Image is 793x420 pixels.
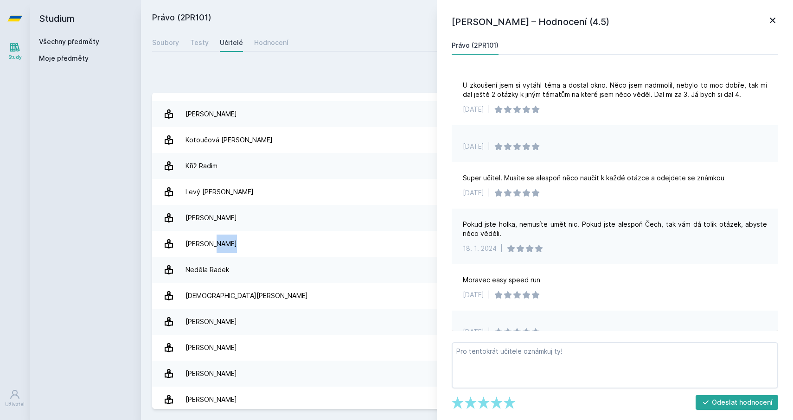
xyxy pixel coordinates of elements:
[152,231,782,257] a: [PERSON_NAME] 61 hodnocení 4.5
[152,309,782,335] a: [PERSON_NAME] 25 hodnocení 5.0
[152,361,782,387] a: [PERSON_NAME] 7 hodnocení 4.9
[488,290,490,299] div: |
[500,244,503,253] div: |
[152,101,782,127] a: [PERSON_NAME] 16 hodnocení 4.9
[696,395,779,410] button: Odeslat hodnocení
[39,54,89,63] span: Moje předměty
[254,38,288,47] div: Hodnocení
[152,38,179,47] div: Soubory
[152,205,782,231] a: [PERSON_NAME] 16 hodnocení 3.0
[185,105,237,123] div: [PERSON_NAME]
[488,142,490,151] div: |
[152,127,782,153] a: Kotoučová [PERSON_NAME] 12 hodnocení 4.1
[488,105,490,114] div: |
[152,179,782,205] a: Levý [PERSON_NAME] 11 hodnocení 4.9
[152,283,782,309] a: [DEMOGRAPHIC_DATA][PERSON_NAME] 2 hodnocení 3.0
[185,261,229,279] div: Neděla Radek
[39,38,99,45] a: Všechny předměty
[463,220,767,238] div: Pokud jste holka, nemusíte umět nic. Pokud jste alespoň Čech, tak vám dá tolik otázek, abyste něc...
[185,338,237,357] div: [PERSON_NAME]
[488,327,490,337] div: |
[152,335,782,361] a: [PERSON_NAME] 13 hodnocení 3.5
[185,209,237,227] div: [PERSON_NAME]
[463,105,484,114] div: [DATE]
[2,37,28,65] a: Study
[185,390,237,409] div: [PERSON_NAME]
[463,275,540,285] div: Moravec easy speed run
[185,286,308,305] div: [DEMOGRAPHIC_DATA][PERSON_NAME]
[463,244,497,253] div: 18. 1. 2024
[152,257,782,283] a: Neděla Radek 16 hodnocení 4.1
[185,157,217,175] div: Kříž Radim
[8,54,22,61] div: Study
[185,183,254,201] div: Levý [PERSON_NAME]
[190,33,209,52] a: Testy
[463,173,724,183] div: Super učitel. Musíte se alespoň něco naučit k každé otázce a odejdete se známkou
[185,131,273,149] div: Kotoučová [PERSON_NAME]
[463,290,484,299] div: [DATE]
[463,81,767,99] div: U zkoušení jsem si vytáhl téma a dostal okno. Něco jsem nadrmolil, nebylo to moc dobře, tak mi da...
[5,401,25,408] div: Uživatel
[254,33,288,52] a: Hodnocení
[463,188,484,197] div: [DATE]
[2,384,28,413] a: Uživatel
[152,33,179,52] a: Soubory
[152,387,782,413] a: [PERSON_NAME] 1 hodnocení 5.0
[463,327,484,337] div: [DATE]
[488,188,490,197] div: |
[185,235,237,253] div: [PERSON_NAME]
[185,364,237,383] div: [PERSON_NAME]
[152,153,782,179] a: Kříž Radim 1 hodnocení 3.0
[152,11,678,26] h2: Právo (2PR101)
[463,142,484,151] div: [DATE]
[220,33,243,52] a: Učitelé
[220,38,243,47] div: Učitelé
[190,38,209,47] div: Testy
[185,312,237,331] div: [PERSON_NAME]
